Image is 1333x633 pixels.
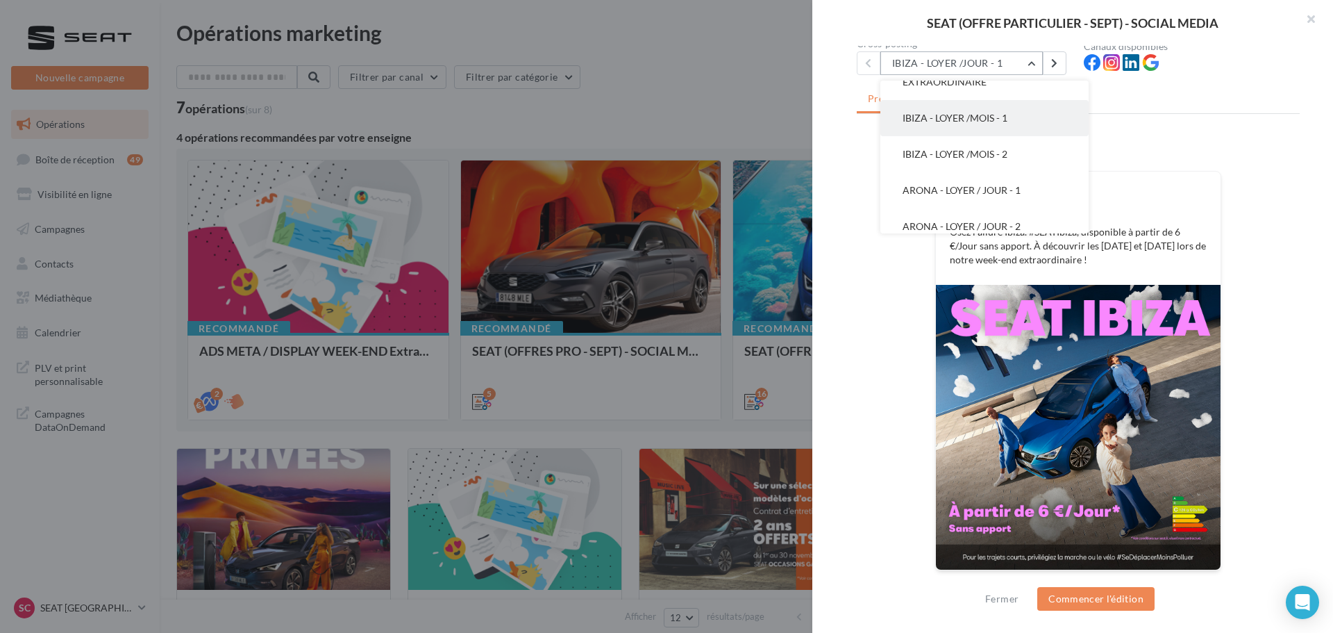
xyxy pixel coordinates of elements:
button: ARONA - LOYER / JOUR - 2 [880,208,1089,245]
button: ARONA - LOYER / JOUR - 1 [880,172,1089,208]
span: ARONA - LOYER / JOUR - 1 [903,184,1021,196]
span: ARONA - LOYER / JOUR - 2 [903,220,1021,232]
button: Commencer l'édition [1037,587,1155,611]
div: Canaux disponibles [1084,42,1300,51]
span: IBIZA - LOYER /MOIS - 1 [903,112,1007,124]
span: IBIZA - LOYER /MOIS - 2 [903,148,1007,160]
button: IBIZA - LOYER /MOIS - 2 [880,136,1089,172]
p: Osez l’allure Ibiza. #SEATIbiza, disponible à partir de 6 €/Jour sans apport. À découvrir les [DA... [950,225,1207,267]
div: Cross-posting [857,39,1073,49]
button: Fermer [980,591,1024,607]
div: Open Intercom Messenger [1286,586,1319,619]
button: IBIZA - LOYER /JOUR - 1 [880,51,1043,75]
div: SEAT (OFFRE PARTICULIER - SEPT) - SOCIAL MEDIA [835,17,1311,29]
div: La prévisualisation est non-contractuelle [935,570,1221,589]
button: IBIZA - LOYER /MOIS - 1 [880,100,1089,136]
